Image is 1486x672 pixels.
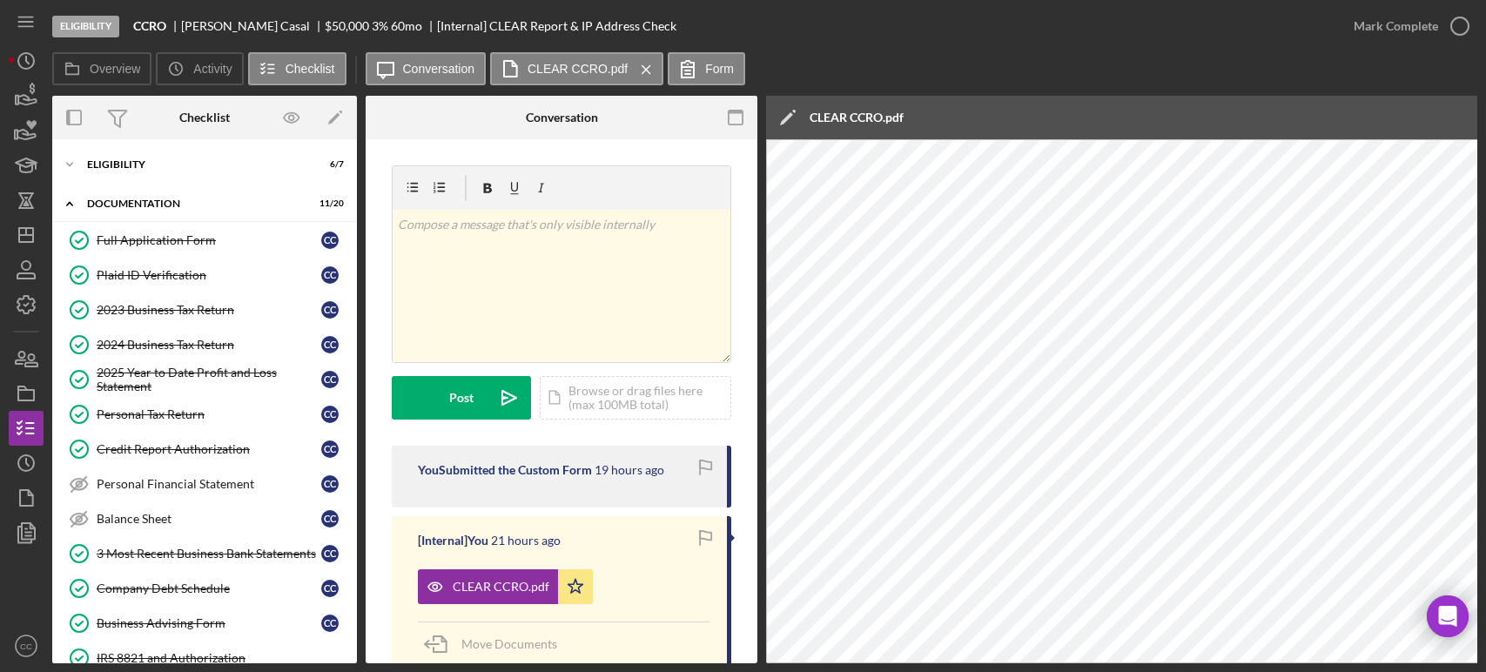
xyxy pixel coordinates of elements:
[321,440,339,458] div: C C
[418,463,592,477] div: You Submitted the Custom Form
[321,545,339,562] div: C C
[372,19,388,33] div: 3 %
[461,636,557,651] span: Move Documents
[181,19,325,33] div: [PERSON_NAME] Casal
[595,463,664,477] time: 2025-10-14 23:21
[61,327,348,362] a: 2024 Business Tax ReturnCC
[1354,9,1438,44] div: Mark Complete
[437,19,676,33] div: [Internal] CLEAR Report & IP Address Check
[418,622,575,666] button: Move Documents
[97,338,321,352] div: 2024 Business Tax Return
[453,580,549,594] div: CLEAR CCRO.pdf
[391,19,422,33] div: 60 mo
[61,467,348,501] a: Personal Financial StatementCC
[321,580,339,597] div: C C
[321,406,339,423] div: C C
[156,52,243,85] button: Activity
[449,376,474,420] div: Post
[528,62,628,76] label: CLEAR CCRO.pdf
[321,371,339,388] div: C C
[97,366,321,393] div: 2025 Year to Date Profit and Loss Statement
[87,159,300,170] div: Eligibility
[61,258,348,292] a: Plaid ID VerificationCC
[97,303,321,317] div: 2023 Business Tax Return
[313,198,344,209] div: 11 / 20
[286,62,335,76] label: Checklist
[52,52,151,85] button: Overview
[133,19,166,33] b: CCRO
[61,292,348,327] a: 2023 Business Tax ReturnCC
[61,571,348,606] a: Company Debt ScheduleCC
[179,111,230,124] div: Checklist
[313,159,344,170] div: 6 / 7
[97,581,321,595] div: Company Debt Schedule
[97,547,321,561] div: 3 Most Recent Business Bank Statements
[668,52,745,85] button: Form
[1336,9,1477,44] button: Mark Complete
[61,536,348,571] a: 3 Most Recent Business Bank StatementsCC
[403,62,475,76] label: Conversation
[61,501,348,536] a: Balance SheetCC
[321,266,339,284] div: C C
[97,442,321,456] div: Credit Report Authorization
[52,16,119,37] div: Eligibility
[366,52,487,85] button: Conversation
[20,642,32,651] text: CC
[321,615,339,632] div: C C
[97,477,321,491] div: Personal Financial Statement
[87,198,300,209] div: Documentation
[97,616,321,630] div: Business Advising Form
[97,407,321,421] div: Personal Tax Return
[321,475,339,493] div: C C
[97,233,321,247] div: Full Application Form
[325,18,369,33] span: $50,000
[418,569,593,604] button: CLEAR CCRO.pdf
[97,651,347,665] div: IRS 8821 and Authorization
[526,111,598,124] div: Conversation
[810,111,904,124] div: CLEAR CCRO.pdf
[321,232,339,249] div: C C
[705,62,734,76] label: Form
[61,397,348,432] a: Personal Tax ReturnCC
[418,534,488,548] div: [Internal] You
[490,52,663,85] button: CLEAR CCRO.pdf
[90,62,140,76] label: Overview
[9,628,44,663] button: CC
[61,223,348,258] a: Full Application FormCC
[321,510,339,528] div: C C
[61,606,348,641] a: Business Advising FormCC
[321,336,339,353] div: C C
[61,432,348,467] a: Credit Report AuthorizationCC
[193,62,232,76] label: Activity
[491,534,561,548] time: 2025-10-14 21:20
[1427,595,1469,637] div: Open Intercom Messenger
[248,52,346,85] button: Checklist
[321,301,339,319] div: C C
[61,362,348,397] a: 2025 Year to Date Profit and Loss StatementCC
[97,512,321,526] div: Balance Sheet
[97,268,321,282] div: Plaid ID Verification
[392,376,531,420] button: Post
